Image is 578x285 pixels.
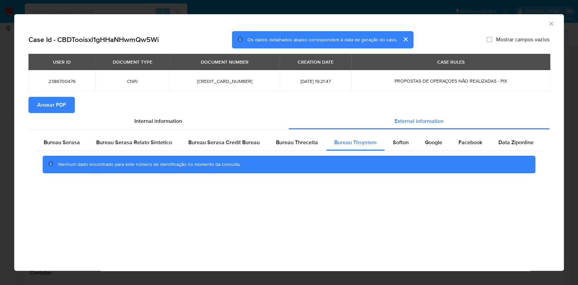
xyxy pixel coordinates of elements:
[393,138,409,146] span: Softon
[425,138,442,146] span: Google
[498,138,534,146] span: Data Ziponline
[37,97,66,112] span: Anexar PDF
[487,37,492,42] input: Mostrar campos vazios
[276,138,318,146] span: Bureau Threceita
[109,56,156,68] div: DOCUMENT TYPE
[248,36,397,43] span: Os dados detalhados abaixo correspondem à data de geração do caso.
[288,78,343,84] span: [DATE] 19:21:47
[49,56,75,68] div: USER ID
[394,78,507,84] span: PROPOSTAS DE OPERAÇOES NÃO REALIZADAS - PIX
[458,138,482,146] span: Facebook
[548,20,554,26] button: Fechar a janela
[394,117,444,125] span: External information
[37,78,87,84] span: 2386700476
[28,113,550,129] div: Detailed info
[28,35,159,44] h2: Case Id - CBDTooisxl1gHHaNHwmQw5Wi
[28,97,75,113] button: Anexar PDF
[36,134,542,151] div: Detailed external info
[44,138,80,146] span: Bureau Serasa
[96,138,172,146] span: Bureau Serasa Relato Sintetico
[197,56,253,68] div: DOCUMENT NUMBER
[134,117,182,125] span: Internal information
[178,78,272,84] span: [CREDIT_CARD_NUMBER]
[334,138,377,146] span: Bureau Thsystem
[496,36,550,43] span: Mostrar campos vazios
[58,161,240,168] span: Nenhum dado encontrado para este número de identificação no momento da consulta.
[433,56,469,68] div: CASE RULES
[14,14,564,271] div: closure-recommendation-modal
[294,56,338,68] div: CREATION DATE
[103,78,162,84] span: CNPJ
[397,31,413,47] button: cerrar
[188,138,260,146] span: Bureau Serasa Credit Bureau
